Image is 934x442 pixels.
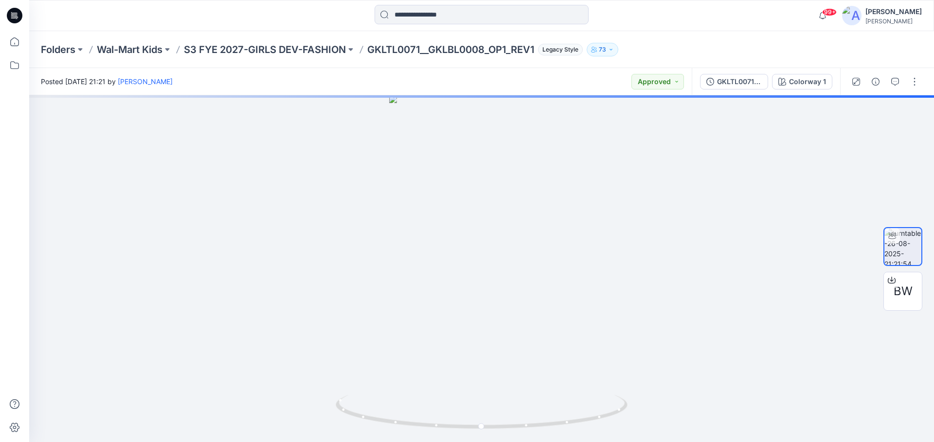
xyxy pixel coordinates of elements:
[842,6,862,25] img: avatar
[884,228,921,265] img: turntable-26-08-2025-21:21:54
[865,18,922,25] div: [PERSON_NAME]
[789,76,826,87] div: Colorway 1
[717,76,762,87] div: GKLTL0071__GKLBL0008_OP1_REV1 SP
[700,74,768,89] button: GKLTL0071__GKLBL0008_OP1_REV1 SP
[868,74,883,89] button: Details
[118,77,173,86] a: [PERSON_NAME]
[97,43,162,56] a: Wal-Mart Kids
[534,43,583,56] button: Legacy Style
[894,283,913,300] span: BW
[587,43,618,56] button: 73
[367,43,534,56] p: GKLTL0071__GKLBL0008_OP1_REV1
[41,76,173,87] span: Posted [DATE] 21:21 by
[865,6,922,18] div: [PERSON_NAME]
[772,74,832,89] button: Colorway 1
[41,43,75,56] a: Folders
[184,43,346,56] a: S3 FYE 2027-GIRLS DEV-FASHION
[599,44,606,55] p: 73
[822,8,837,16] span: 99+
[538,44,583,55] span: Legacy Style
